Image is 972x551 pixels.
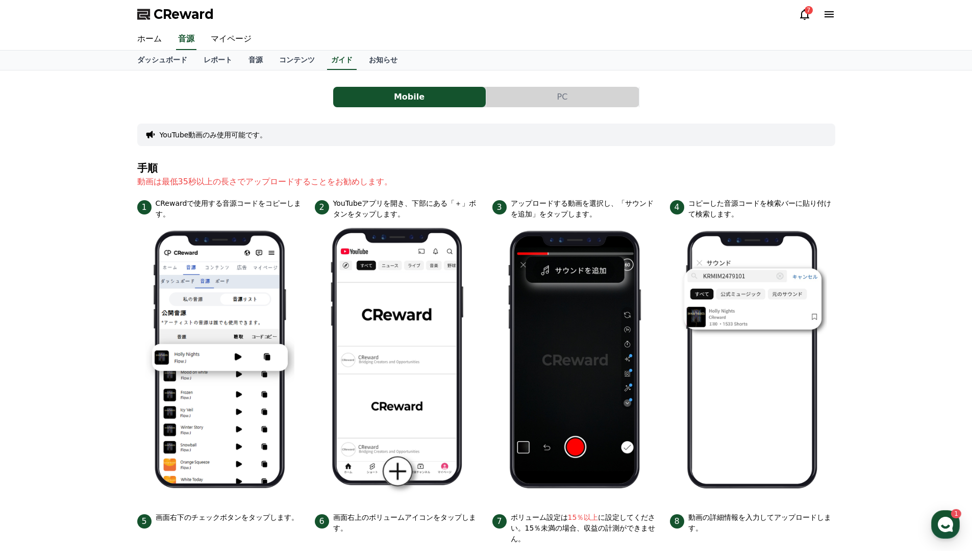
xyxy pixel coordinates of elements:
img: 3.png [501,220,650,500]
img: 4.png [678,220,827,500]
p: アップロードする動画を選択し、「サウンドを追加」をタップします。 [511,198,658,220]
span: 6 [315,514,329,529]
span: 1 [137,200,152,214]
p: 画面右下のチェックボタンをタップします。 [156,512,298,523]
a: ホーム [129,29,170,50]
button: YouTube動画のみ使用可能です。 [160,130,267,140]
p: 動画は最低35秒以上の長さでアップロードすることをお勧めします。 [137,176,835,188]
a: 音源 [176,29,196,50]
p: YouTubeアプリを開き、下部にある「＋」ボタンをタップします。 [333,198,480,220]
span: 2 [315,200,329,214]
a: 7 [799,8,811,20]
p: ボリューム設定は に設定してください。15％未満の場合、収益の計測ができません。 [511,512,658,544]
a: ダッシュボード [129,51,195,70]
span: 5 [137,514,152,529]
a: お知らせ [361,51,406,70]
span: 7 [492,514,507,529]
span: 3 [492,200,507,214]
p: CRewardで使用する音源コードをコピーします。 [156,198,303,220]
a: レポート [195,51,240,70]
span: 8 [670,514,684,529]
a: CReward [137,6,214,22]
div: 7 [805,6,813,14]
span: 4 [670,200,684,214]
p: コピーした音源コードを検索バーに貼り付けて検索します。 [688,198,835,220]
img: 1.png [145,220,294,500]
bold: 15％以上 [568,513,599,521]
a: コンテンツ [271,51,323,70]
img: 2.png [323,220,472,500]
a: 音源 [240,51,271,70]
a: ガイド [327,51,357,70]
p: 動画の詳細情報を入力してアップロードします。 [688,512,835,534]
button: Mobile [333,87,486,107]
h4: 手順 [137,162,835,174]
span: CReward [154,6,214,22]
a: マイページ [203,29,260,50]
p: 画面右上のボリュームアイコンをタップします。 [333,512,480,534]
button: PC [486,87,639,107]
